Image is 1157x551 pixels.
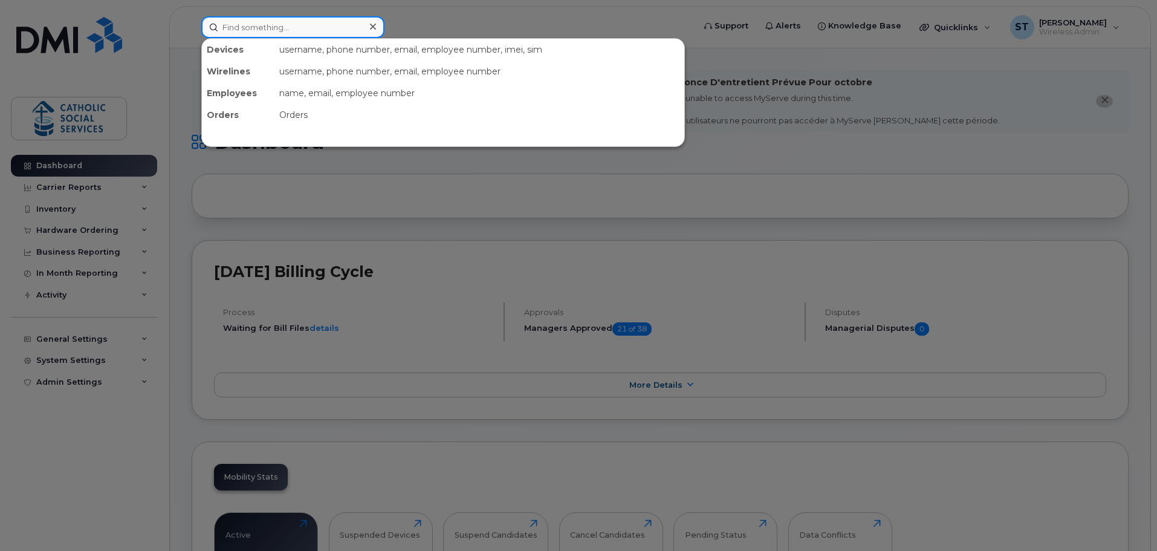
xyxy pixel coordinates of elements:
[1104,498,1148,542] iframe: Messenger Launcher
[274,60,684,82] div: username, phone number, email, employee number
[202,82,274,104] div: Employees
[274,82,684,104] div: name, email, employee number
[274,39,684,60] div: username, phone number, email, employee number, imei, sim
[202,60,274,82] div: Wirelines
[202,39,274,60] div: Devices
[274,104,684,126] div: Orders
[202,104,274,126] div: Orders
